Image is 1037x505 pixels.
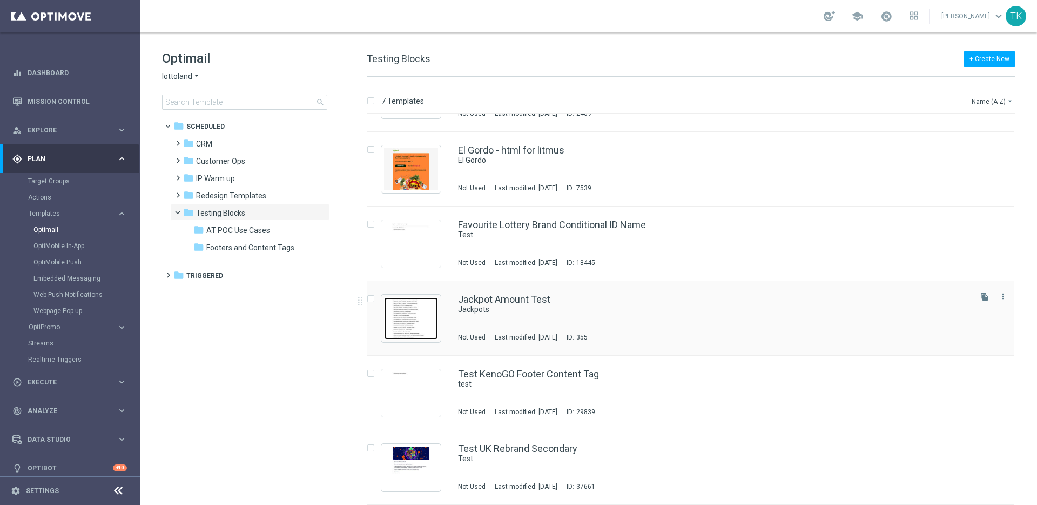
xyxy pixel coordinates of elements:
[12,435,117,444] div: Data Studio
[162,50,327,67] h1: Optimail
[28,319,139,335] div: OptiPromo
[12,378,127,387] div: play_circle_outline Execute keyboard_arrow_right
[28,156,117,162] span: Plan
[12,406,117,416] div: Analyze
[28,173,139,189] div: Target Groups
[980,293,989,301] i: file_copy
[458,304,969,315] div: Jackpots
[12,68,22,78] i: equalizer
[12,155,127,163] button: gps_fixed Plan keyboard_arrow_right
[28,193,112,202] a: Actions
[193,242,204,252] i: folder
[458,258,486,267] div: Not Used
[33,254,139,270] div: OptiMobile Push
[162,71,201,82] button: lottoland arrow_drop_down
[28,189,139,205] div: Actions
[381,96,424,106] p: 7 Templates
[28,209,127,218] div: Templates keyboard_arrow_right
[12,406,22,416] i: track_changes
[458,230,969,240] div: Test
[12,463,22,473] i: lightbulb
[458,155,944,165] a: El Gordo
[384,297,438,340] img: 355.jpeg
[33,270,139,287] div: Embedded Messaging
[193,224,204,235] i: folder
[196,139,212,149] span: CRM
[12,407,127,415] button: track_changes Analyze keyboard_arrow_right
[12,454,127,482] div: Optibot
[458,220,646,230] a: Favourite Lottery Brand Conditional ID Name
[458,454,969,464] div: Test
[458,295,550,304] a: Jackpot Amount Test
[29,210,106,217] span: Templates
[458,304,944,315] a: Jackpots
[490,333,562,342] div: Last modified: [DATE]
[33,238,139,254] div: OptiMobile In-App
[12,126,127,135] button: person_search Explore keyboard_arrow_right
[196,208,245,218] span: Testing Blocks
[12,58,127,87] div: Dashboard
[562,408,595,416] div: ID:
[117,434,127,444] i: keyboard_arrow_right
[458,408,486,416] div: Not Used
[28,87,127,116] a: Mission Control
[33,258,112,267] a: OptiMobile Push
[458,333,486,342] div: Not Used
[33,274,112,283] a: Embedded Messaging
[12,125,117,135] div: Explore
[12,87,127,116] div: Mission Control
[978,290,992,304] button: file_copy
[28,323,127,331] button: OptiPromo keyboard_arrow_right
[971,95,1015,108] button: Name (A-Z)arrow_drop_down
[576,482,595,491] div: 37661
[192,71,201,82] i: arrow_drop_down
[576,258,595,267] div: 18445
[562,482,595,491] div: ID:
[490,482,562,491] div: Last modified: [DATE]
[576,184,591,192] div: 7539
[458,482,486,491] div: Not Used
[117,125,127,135] i: keyboard_arrow_right
[1006,97,1014,105] i: arrow_drop_down
[28,177,112,185] a: Target Groups
[117,377,127,387] i: keyboard_arrow_right
[28,454,113,482] a: Optibot
[206,225,270,235] span: AT POC Use Cases
[458,454,944,464] a: Test
[490,408,562,416] div: Last modified: [DATE]
[562,333,588,342] div: ID:
[28,335,139,351] div: Streams
[458,379,944,389] a: test
[458,230,944,240] a: Test
[186,122,225,131] span: Scheduled
[940,8,1006,24] a: [PERSON_NAME]keyboard_arrow_down
[162,95,327,110] input: Search Template
[33,290,112,299] a: Web Push Notifications
[384,223,438,265] img: 18445.jpeg
[33,222,139,238] div: Optimail
[458,145,564,155] a: El Gordo - html for litmus
[28,205,139,319] div: Templates
[458,155,969,165] div: El Gordo
[33,242,112,250] a: OptiMobile In-App
[186,271,223,281] span: Triggered
[12,435,127,444] button: Data Studio keyboard_arrow_right
[28,127,117,134] span: Explore
[12,464,127,473] button: lightbulb Optibot +10
[28,339,112,348] a: Streams
[12,97,127,106] button: Mission Control
[26,488,59,494] a: Settings
[356,356,1035,430] div: Press SPACE to select this row.
[33,287,139,303] div: Web Push Notifications
[384,372,438,414] img: 29839.jpeg
[964,51,1015,67] button: + Create New
[458,379,969,389] div: test
[11,486,21,496] i: settings
[458,444,577,454] a: Test UK Rebrand Secondary
[196,156,245,166] span: Customer Ops
[29,324,117,330] div: OptiPromo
